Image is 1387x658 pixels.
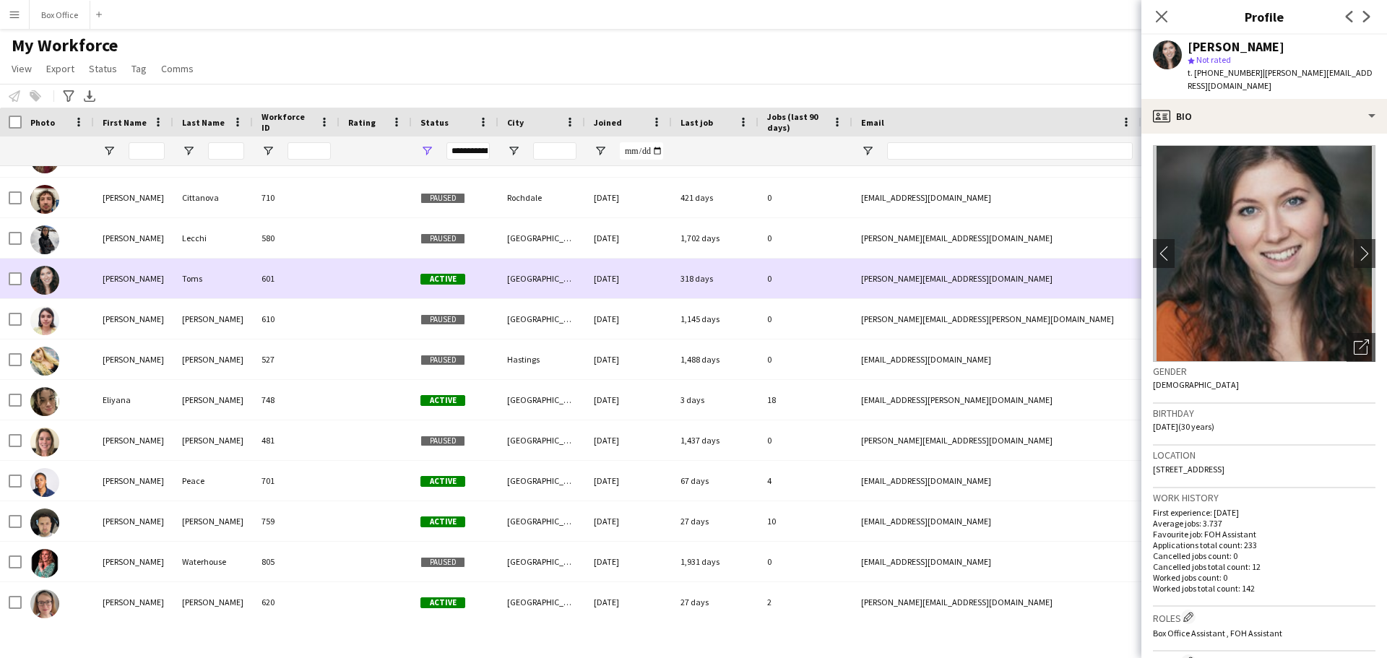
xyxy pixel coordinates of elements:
div: [PERSON_NAME] [94,501,173,541]
img: Edward Cittanova [30,185,59,214]
button: Open Filter Menu [262,144,275,157]
p: Cancelled jobs count: 0 [1153,550,1375,561]
img: Elizabeth Peace [30,468,59,497]
span: Email [861,117,884,128]
a: View [6,59,38,78]
div: 759 [253,501,340,541]
span: First Name [103,117,147,128]
div: 0 [759,339,852,379]
div: 421 days [672,178,759,217]
div: 10 [759,501,852,541]
div: [GEOGRAPHIC_DATA] [498,582,585,622]
div: 0 [759,178,852,217]
span: City [507,117,524,128]
span: Not rated [1196,54,1231,65]
div: [GEOGRAPHIC_DATA] [498,259,585,298]
span: Last job [680,117,713,128]
div: [PERSON_NAME] [94,420,173,460]
span: Paused [420,233,465,244]
div: 805 [253,542,340,581]
div: 610 [253,299,340,339]
img: Elliot Buchanan [30,508,59,537]
div: Hastings [498,339,585,379]
span: Paused [420,314,465,325]
img: Elouise Waterhouse [30,549,59,578]
div: [PERSON_NAME][EMAIL_ADDRESS][DOMAIN_NAME] [852,582,1141,622]
span: Active [420,274,465,285]
div: 0 [759,259,852,298]
span: Export [46,62,74,75]
p: First experience: [DATE] [1153,507,1375,518]
span: [DEMOGRAPHIC_DATA] [1153,379,1239,390]
span: Rating [348,117,376,128]
span: Paused [420,193,465,204]
div: [EMAIL_ADDRESS][DOMAIN_NAME] [852,178,1141,217]
div: 580 [253,218,340,258]
div: [PERSON_NAME] [173,582,253,622]
div: [PERSON_NAME] [94,178,173,217]
input: Workforce ID Filter Input [288,142,331,160]
div: [GEOGRAPHIC_DATA] [498,380,585,420]
div: 710 [253,178,340,217]
span: Active [420,476,465,487]
div: 2 [759,582,852,622]
div: [PERSON_NAME][EMAIL_ADDRESS][DOMAIN_NAME] [852,420,1141,460]
div: [PERSON_NAME] [173,339,253,379]
span: Tag [131,62,147,75]
span: Comms [161,62,194,75]
div: 601 [253,259,340,298]
p: Applications total count: 233 [1153,540,1375,550]
div: Rochdale [498,178,585,217]
span: Paused [420,436,465,446]
div: [GEOGRAPHIC_DATA] [498,542,585,581]
div: [DATE] [585,380,672,420]
div: Waterhouse [173,542,253,581]
button: Open Filter Menu [861,144,874,157]
div: 0 [759,218,852,258]
div: 701 [253,461,340,501]
img: Edward Lecchi [30,225,59,254]
input: First Name Filter Input [129,142,165,160]
h3: Birthday [1153,407,1375,420]
div: [PERSON_NAME] [94,461,173,501]
span: Active [420,516,465,527]
div: 1,145 days [672,299,759,339]
div: [DATE] [585,542,672,581]
div: 748 [253,380,340,420]
span: t. [PHONE_NUMBER] [1188,67,1263,78]
div: [PERSON_NAME] [173,380,253,420]
div: [DATE] [585,582,672,622]
span: | [PERSON_NAME][EMAIL_ADDRESS][DOMAIN_NAME] [1188,67,1373,91]
div: [PERSON_NAME] [173,299,253,339]
h3: Work history [1153,491,1375,504]
img: Eleanor Toms [30,266,59,295]
div: 527 [253,339,340,379]
img: Eleanor Weinel [30,306,59,335]
div: [PERSON_NAME] [94,259,173,298]
div: [PERSON_NAME][EMAIL_ADDRESS][DOMAIN_NAME] [852,259,1141,298]
a: Tag [126,59,152,78]
div: Open photos pop-in [1347,333,1375,362]
span: Paused [420,557,465,568]
span: Paused [420,355,465,365]
div: [DATE] [585,461,672,501]
div: 0 [759,420,852,460]
span: Active [420,597,465,608]
button: Open Filter Menu [594,144,607,157]
div: [DATE] [585,178,672,217]
div: 27 days [672,582,759,622]
span: Joined [594,117,622,128]
div: [PERSON_NAME][EMAIL_ADDRESS][PERSON_NAME][DOMAIN_NAME] [852,299,1141,339]
div: [GEOGRAPHIC_DATA] [498,420,585,460]
p: Average jobs: 3.737 [1153,518,1375,529]
div: Bio [1141,99,1387,134]
span: My Workforce [12,35,118,56]
span: Jobs (last 90 days) [767,111,826,133]
div: [PERSON_NAME] [94,218,173,258]
input: Joined Filter Input [620,142,663,160]
div: 318 days [672,259,759,298]
span: Status [420,117,449,128]
input: City Filter Input [533,142,576,160]
app-action-btn: Advanced filters [60,87,77,105]
div: 620 [253,582,340,622]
